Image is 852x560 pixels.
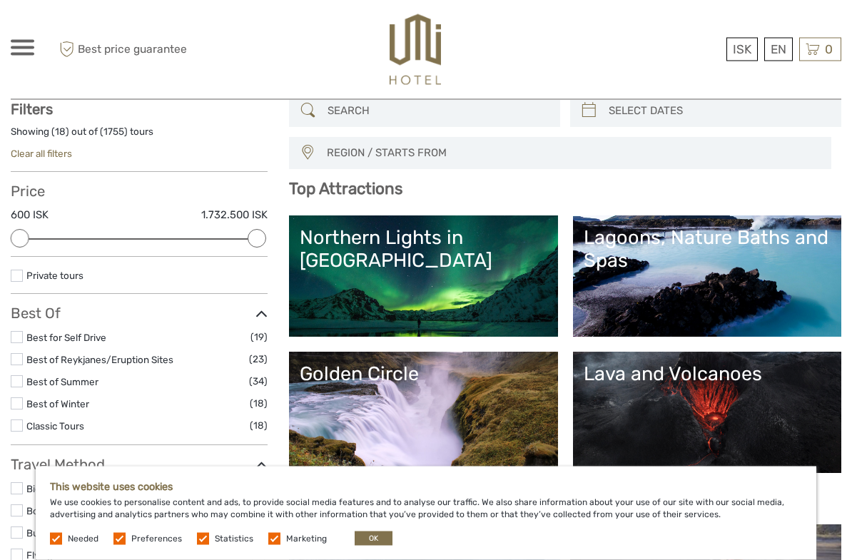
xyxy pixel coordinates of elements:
b: Top Attractions [289,180,402,199]
a: Lava and Volcanoes [584,363,831,463]
label: Needed [68,533,98,545]
h3: Best Of [11,305,268,322]
div: Northern Lights in [GEOGRAPHIC_DATA] [300,227,547,273]
a: Best of Winter [26,399,89,410]
img: 526-1e775aa5-7374-4589-9d7e-5793fb20bdfc_logo_big.jpg [390,14,441,85]
span: (34) [249,374,268,390]
h5: This website uses cookies [50,481,802,493]
label: 1755 [103,126,124,139]
div: Golden Circle [300,363,547,386]
a: Best for Self Drive [26,332,106,344]
a: Boat [26,506,47,517]
a: Bicycle [26,484,58,495]
a: Northern Lights in [GEOGRAPHIC_DATA] [300,227,547,327]
span: (19) [250,330,268,346]
strong: Filters [11,101,53,118]
label: 18 [55,126,66,139]
h3: Travel Method [11,457,268,474]
a: Best of Summer [26,377,98,388]
label: Statistics [215,533,253,545]
label: 1.732.500 ISK [201,208,268,223]
button: OK [355,531,392,546]
div: We use cookies to personalise content and ads, to provide social media features and to analyse ou... [36,467,816,560]
h3: Price [11,183,268,200]
div: Lagoons, Nature Baths and Spas [584,227,831,273]
button: Open LiveChat chat widget [11,6,54,49]
span: Best price guarantee [56,38,218,61]
a: Best of Reykjanes/Eruption Sites [26,355,173,366]
input: SEARCH [322,99,553,124]
div: Showing ( ) out of ( ) tours [11,126,268,148]
a: Clear all filters [11,148,72,160]
span: 0 [823,42,835,56]
a: Private tours [26,270,83,282]
a: Golden Circle [300,363,547,463]
a: Lagoons, Nature Baths and Spas [584,227,831,327]
div: Lava and Volcanoes [584,363,831,386]
div: EN [764,38,793,61]
span: ISK [733,42,751,56]
span: (18) [250,418,268,434]
label: 600 ISK [11,208,49,223]
label: Preferences [131,533,182,545]
a: Classic Tours [26,421,84,432]
button: REGION / STARTS FROM [320,142,824,166]
input: SELECT DATES [603,99,834,124]
span: (23) [249,352,268,368]
span: (18) [250,396,268,412]
a: Bus [26,528,44,539]
label: Marketing [286,533,327,545]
